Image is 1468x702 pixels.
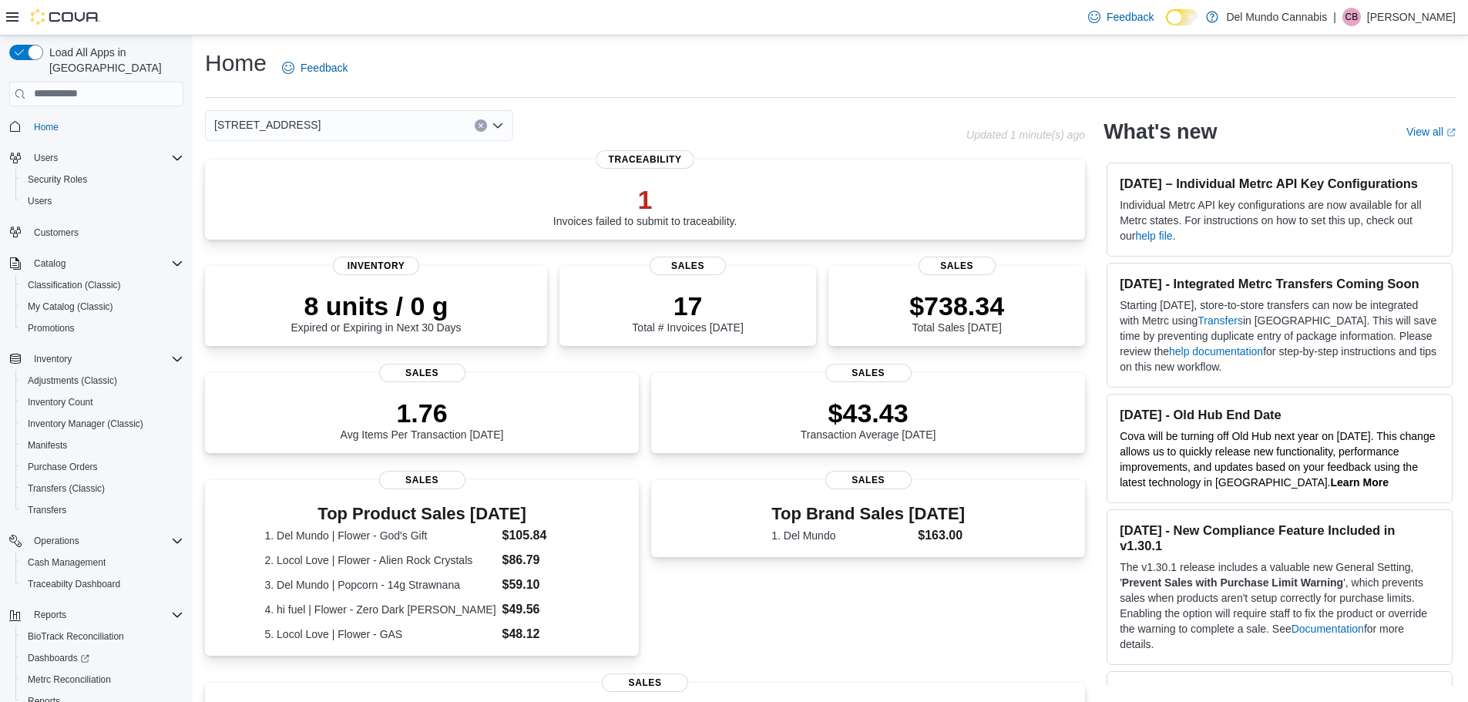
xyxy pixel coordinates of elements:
[15,499,190,521] button: Transfers
[22,458,183,476] span: Purchase Orders
[28,578,120,590] span: Traceabilty Dashboard
[22,479,111,498] a: Transfers (Classic)
[502,600,579,619] dd: $49.56
[502,576,579,594] dd: $59.10
[475,119,487,132] button: Clear input
[22,436,73,455] a: Manifests
[22,479,183,498] span: Transfers (Classic)
[22,371,183,390] span: Adjustments (Classic)
[15,573,190,595] button: Traceabilty Dashboard
[43,45,183,76] span: Load All Apps in [GEOGRAPHIC_DATA]
[265,626,496,642] dt: 5. Locol Love | Flower - GAS
[34,609,66,621] span: Reports
[1120,559,1439,652] p: The v1.30.1 release includes a valuable new General Setting, ' ', which prevents sales when produ...
[1120,197,1439,244] p: Individual Metrc API key configurations are now available for all Metrc states. For instructions ...
[825,471,912,489] span: Sales
[28,375,117,387] span: Adjustments (Classic)
[909,291,1004,334] div: Total Sales [DATE]
[22,575,126,593] a: Traceabilty Dashboard
[28,606,183,624] span: Reports
[28,532,86,550] button: Operations
[28,482,105,495] span: Transfers (Classic)
[22,170,183,189] span: Security Roles
[22,627,130,646] a: BioTrack Reconciliation
[3,147,190,169] button: Users
[825,364,912,382] span: Sales
[276,52,354,83] a: Feedback
[15,669,190,690] button: Metrc Reconciliation
[1166,25,1167,26] span: Dark Mode
[333,257,419,275] span: Inventory
[28,652,89,664] span: Dashboards
[22,276,183,294] span: Classification (Classic)
[28,195,52,207] span: Users
[28,254,72,273] button: Catalog
[1120,276,1439,291] h3: [DATE] - Integrated Metrc Transfers Coming Soon
[28,223,85,242] a: Customers
[22,276,127,294] a: Classification (Classic)
[28,418,143,430] span: Inventory Manager (Classic)
[502,551,579,569] dd: $86.79
[22,371,123,390] a: Adjustments (Classic)
[919,257,996,275] span: Sales
[214,116,321,134] span: [STREET_ADDRESS]
[28,673,111,686] span: Metrc Reconciliation
[22,319,183,338] span: Promotions
[22,553,183,572] span: Cash Management
[28,149,64,167] button: Users
[553,184,737,215] p: 1
[28,532,183,550] span: Operations
[1120,430,1435,489] span: Cova will be turning off Old Hub next year on [DATE]. This change allows us to quickly release ne...
[15,626,190,647] button: BioTrack Reconciliation
[1292,623,1364,635] a: Documentation
[15,552,190,573] button: Cash Management
[265,528,496,543] dt: 1. Del Mundo | Flower - God's Gift
[265,553,496,568] dt: 2. Locol Love | Flower - Alien Rock Crystals
[15,370,190,391] button: Adjustments (Classic)
[1333,8,1336,26] p: |
[3,116,190,138] button: Home
[1166,9,1198,25] input: Dark Mode
[22,192,183,210] span: Users
[341,398,504,441] div: Avg Items Per Transaction [DATE]
[28,118,65,136] a: Home
[1120,407,1439,422] h3: [DATE] - Old Hub End Date
[28,504,66,516] span: Transfers
[22,297,119,316] a: My Catalog (Classic)
[34,121,59,133] span: Home
[28,301,113,313] span: My Catalog (Classic)
[205,48,267,79] h1: Home
[22,501,183,519] span: Transfers
[1331,476,1389,489] a: Learn More
[22,192,58,210] a: Users
[801,398,936,428] p: $43.43
[492,119,504,132] button: Open list of options
[379,471,465,489] span: Sales
[632,291,743,334] div: Total # Invoices [DATE]
[650,257,727,275] span: Sales
[15,435,190,456] button: Manifests
[15,456,190,478] button: Purchase Orders
[15,478,190,499] button: Transfers (Classic)
[28,149,183,167] span: Users
[379,364,465,382] span: Sales
[1120,297,1439,375] p: Starting [DATE], store-to-store transfers can now be integrated with Metrc using in [GEOGRAPHIC_D...
[15,413,190,435] button: Inventory Manager (Classic)
[28,606,72,624] button: Reports
[1107,9,1154,25] span: Feedback
[34,227,79,239] span: Customers
[1169,345,1263,358] a: help documentation
[15,647,190,669] a: Dashboards
[28,117,183,136] span: Home
[22,436,183,455] span: Manifests
[15,317,190,339] button: Promotions
[602,673,688,692] span: Sales
[22,627,183,646] span: BioTrack Reconciliation
[28,322,75,334] span: Promotions
[596,150,694,169] span: Traceability
[28,630,124,643] span: BioTrack Reconciliation
[34,535,79,547] span: Operations
[502,526,579,545] dd: $105.84
[3,253,190,274] button: Catalog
